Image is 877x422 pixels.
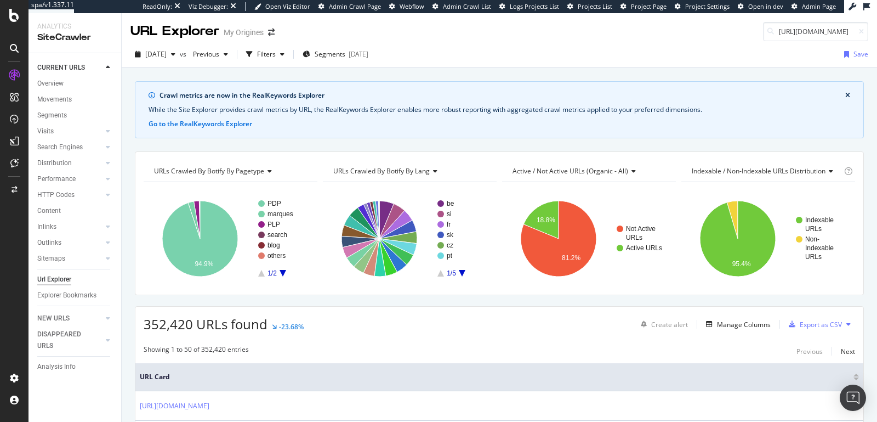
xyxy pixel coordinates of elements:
span: Active / Not Active URLs (organic - all) [512,166,628,176]
button: Create alert [636,316,688,333]
text: PDP [267,200,281,207]
span: Project Page [631,2,667,10]
div: Manage Columns [717,320,771,329]
div: Outlinks [37,237,61,249]
div: Movements [37,94,72,105]
text: PLP [267,221,280,228]
div: Showing 1 to 50 of 352,420 entries [144,345,249,358]
text: Not Active [626,225,656,233]
div: SiteCrawler [37,31,112,44]
div: Viz Debugger: [189,2,228,11]
a: [URL][DOMAIN_NAME] [140,401,209,412]
div: Content [37,205,61,217]
span: URLs Crawled By Botify By pagetype [154,166,264,176]
text: be [447,200,454,207]
span: Projects List [578,2,612,10]
div: Segments [37,110,67,121]
button: Export as CSV [784,316,842,333]
div: ReadOnly: [143,2,172,11]
span: Open Viz Editor [265,2,310,10]
h4: URLs Crawled By Botify By lang [331,162,487,180]
a: Content [37,205,113,217]
text: 1/5 [447,269,456,277]
div: My Origines [224,27,264,38]
a: Sitemaps [37,253,102,265]
text: Indexable [805,244,834,252]
h4: Indexable / Non-Indexable URLs Distribution [690,162,842,180]
div: Explorer Bookmarks [37,290,96,301]
button: Go to the RealKeywords Explorer [149,119,252,129]
div: Filters [257,49,276,59]
div: [DATE] [349,49,368,59]
a: Segments [37,110,113,121]
h4: URLs Crawled By Botify By pagetype [152,162,307,180]
text: others [267,252,286,260]
a: CURRENT URLS [37,62,102,74]
text: sk [447,231,454,239]
span: URL Card [140,372,851,382]
svg: A chart. [502,191,674,286]
svg: A chart. [681,191,853,286]
div: A chart. [144,191,315,286]
a: Overview [37,78,113,89]
div: HTTP Codes [37,189,75,201]
a: Project Settings [675,2,730,11]
span: vs [180,49,189,59]
div: Previous [796,347,823,356]
text: Non- [805,235,819,243]
text: search [267,231,287,239]
span: Indexable / Non-Indexable URLs distribution [692,166,825,176]
input: Find a URL [763,22,868,41]
button: Save [840,46,868,63]
span: Open in dev [748,2,783,10]
span: Segments [315,49,345,59]
a: Open Viz Editor [254,2,310,11]
text: URLs [626,234,642,241]
text: blog [267,241,280,249]
div: Crawl metrics are now in the RealKeywords Explorer [160,91,845,100]
span: Project Settings [685,2,730,10]
div: arrow-right-arrow-left [268,29,275,36]
div: Sitemaps [37,253,65,265]
span: 352,420 URLs found [144,315,267,333]
a: Url Explorer [37,274,113,285]
div: Performance [37,173,76,185]
text: URLs [805,253,822,261]
span: Admin Page [802,2,836,10]
div: Search Engines [37,142,83,153]
text: Indexable [805,216,834,224]
a: Visits [37,126,102,137]
a: Logs Projects List [499,2,559,11]
button: Previous [796,345,823,358]
text: marques [267,210,293,218]
div: Export as CSV [800,320,842,329]
h4: Active / Not Active URLs [510,162,666,180]
svg: A chart. [323,191,494,286]
button: Next [841,345,855,358]
div: Distribution [37,157,72,169]
text: pt [447,252,453,260]
a: NEW URLS [37,313,102,324]
span: URLs Crawled By Botify By lang [333,166,430,176]
div: URL Explorer [130,22,219,41]
text: 94.9% [195,260,213,268]
a: DISAPPEARED URLS [37,329,102,352]
a: Outlinks [37,237,102,249]
div: Inlinks [37,221,56,233]
div: Save [853,49,868,59]
div: Overview [37,78,64,89]
text: 95.4% [732,260,751,268]
div: NEW URLS [37,313,70,324]
text: cz [447,241,453,249]
div: Next [841,347,855,356]
a: Inlinks [37,221,102,233]
div: -23.68% [279,322,304,331]
text: fr [447,221,451,228]
button: Filters [242,46,289,63]
a: Webflow [389,2,424,11]
span: Previous [189,49,219,59]
div: Url Explorer [37,274,71,285]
